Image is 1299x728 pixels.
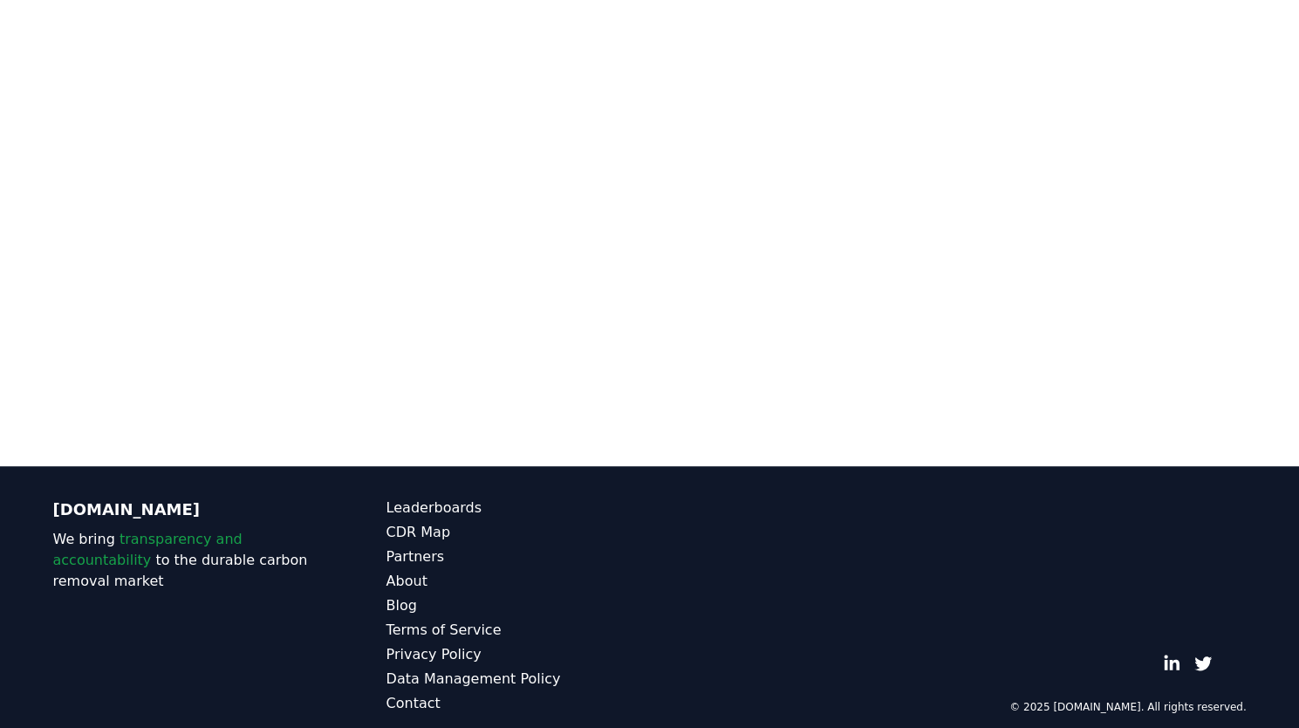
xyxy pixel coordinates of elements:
[1009,700,1247,714] p: © 2025 [DOMAIN_NAME]. All rights reserved.
[1194,655,1212,672] a: Twitter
